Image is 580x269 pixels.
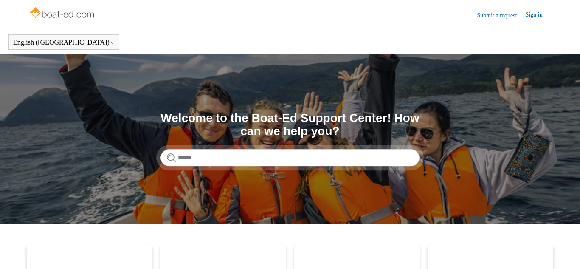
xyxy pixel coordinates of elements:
a: Sign in [526,10,551,20]
a: Submit a request [477,11,526,20]
input: Search [160,149,420,166]
h1: Welcome to the Boat-Ed Support Center! How can we help you? [160,112,420,138]
img: Boat-Ed Help Center home page [29,5,96,22]
button: English ([GEOGRAPHIC_DATA]) [13,39,115,46]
